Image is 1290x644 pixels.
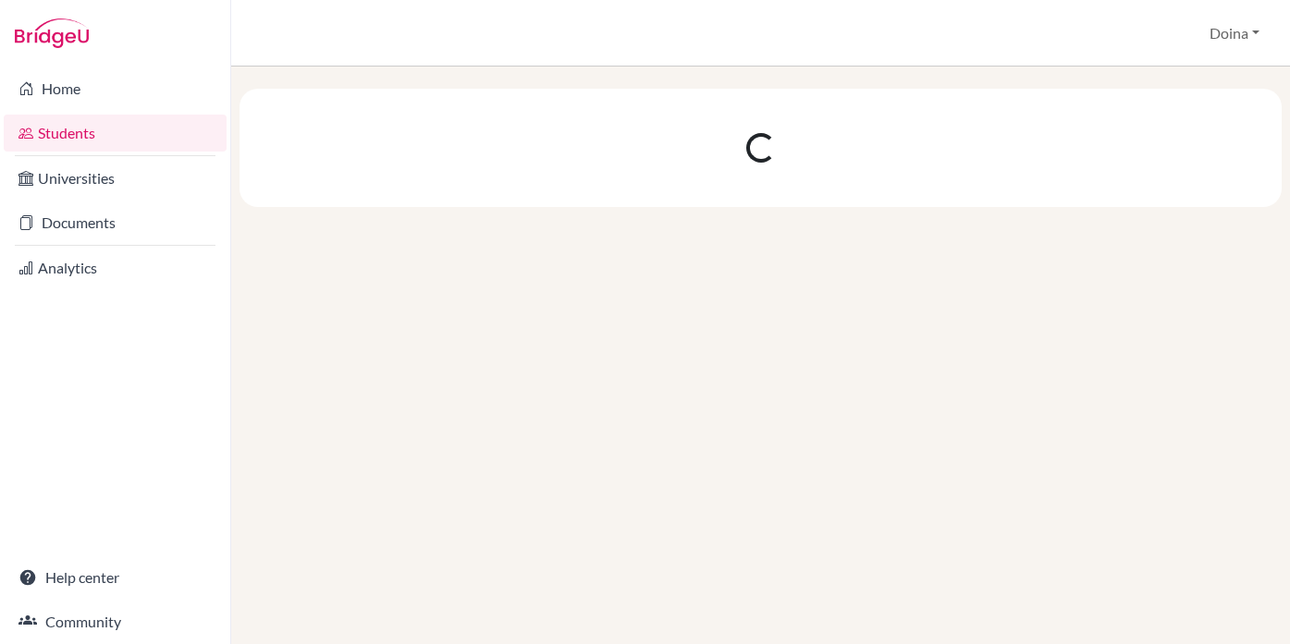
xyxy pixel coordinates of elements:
a: Analytics [4,249,227,286]
img: Bridge-U [15,18,89,48]
a: Home [4,70,227,107]
a: Documents [4,204,227,241]
a: Students [4,115,227,152]
button: Doina [1201,16,1268,51]
a: Universities [4,160,227,197]
a: Community [4,603,227,640]
a: Help center [4,559,227,596]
